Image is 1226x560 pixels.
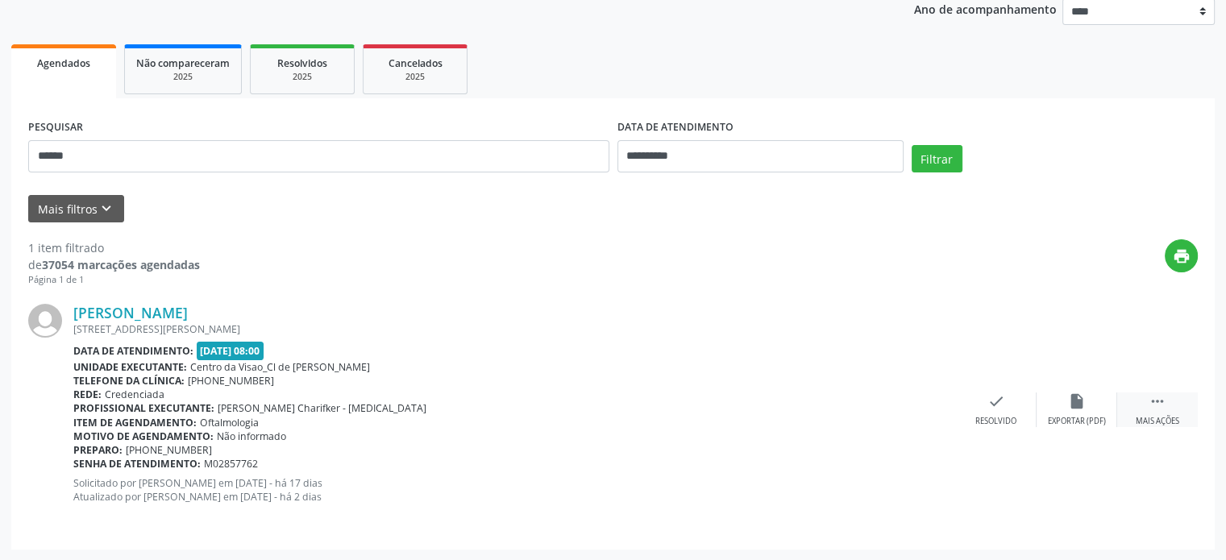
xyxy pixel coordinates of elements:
[28,239,200,256] div: 1 item filtrado
[126,443,212,457] span: [PHONE_NUMBER]
[375,71,455,83] div: 2025
[28,256,200,273] div: de
[42,257,200,272] strong: 37054 marcações agendadas
[73,344,193,358] b: Data de atendimento:
[217,429,286,443] span: Não informado
[277,56,327,70] span: Resolvidos
[28,304,62,338] img: img
[200,416,259,429] span: Oftalmologia
[105,388,164,401] span: Credenciada
[975,416,1016,427] div: Resolvido
[28,115,83,140] label: PESQUISAR
[73,401,214,415] b: Profissional executante:
[1068,392,1086,410] i: insert_drive_file
[218,401,426,415] span: [PERSON_NAME] Charifker - [MEDICAL_DATA]
[1136,416,1179,427] div: Mais ações
[73,322,956,336] div: [STREET_ADDRESS][PERSON_NAME]
[73,360,187,374] b: Unidade executante:
[204,457,258,471] span: M02857762
[37,56,90,70] span: Agendados
[73,457,201,471] b: Senha de atendimento:
[1165,239,1198,272] button: print
[617,115,734,140] label: DATA DE ATENDIMENTO
[197,342,264,360] span: [DATE] 08:00
[262,71,343,83] div: 2025
[190,360,370,374] span: Centro da Visao_Cl de [PERSON_NAME]
[136,56,230,70] span: Não compareceram
[1173,247,1191,265] i: print
[389,56,443,70] span: Cancelados
[912,145,962,172] button: Filtrar
[73,429,214,443] b: Motivo de agendamento:
[73,416,197,429] b: Item de agendamento:
[98,200,115,218] i: keyboard_arrow_down
[28,195,124,223] button: Mais filtroskeyboard_arrow_down
[987,392,1005,410] i: check
[73,388,102,401] b: Rede:
[1048,416,1106,427] div: Exportar (PDF)
[136,71,230,83] div: 2025
[73,374,185,388] b: Telefone da clínica:
[188,374,274,388] span: [PHONE_NUMBER]
[73,476,956,504] p: Solicitado por [PERSON_NAME] em [DATE] - há 17 dias Atualizado por [PERSON_NAME] em [DATE] - há 2...
[1149,392,1166,410] i: 
[73,304,188,321] a: [PERSON_NAME]
[28,273,200,287] div: Página 1 de 1
[73,443,123,457] b: Preparo:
